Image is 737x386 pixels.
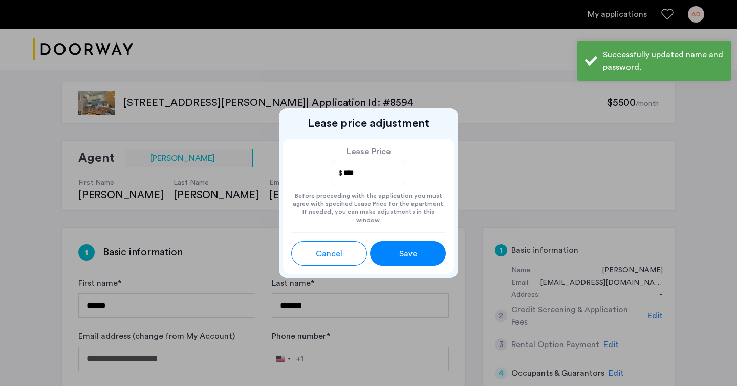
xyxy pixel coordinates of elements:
[603,49,723,73] div: Successfully updated name and password.
[291,241,367,266] button: button
[370,241,446,266] button: button
[283,116,454,131] h2: Lease price adjustment
[332,147,406,157] label: Lease Price
[399,248,417,260] span: Save
[291,185,446,224] div: Before proceeding with the application you must agree with specified Lease Price for the apartmen...
[316,248,342,260] span: Cancel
